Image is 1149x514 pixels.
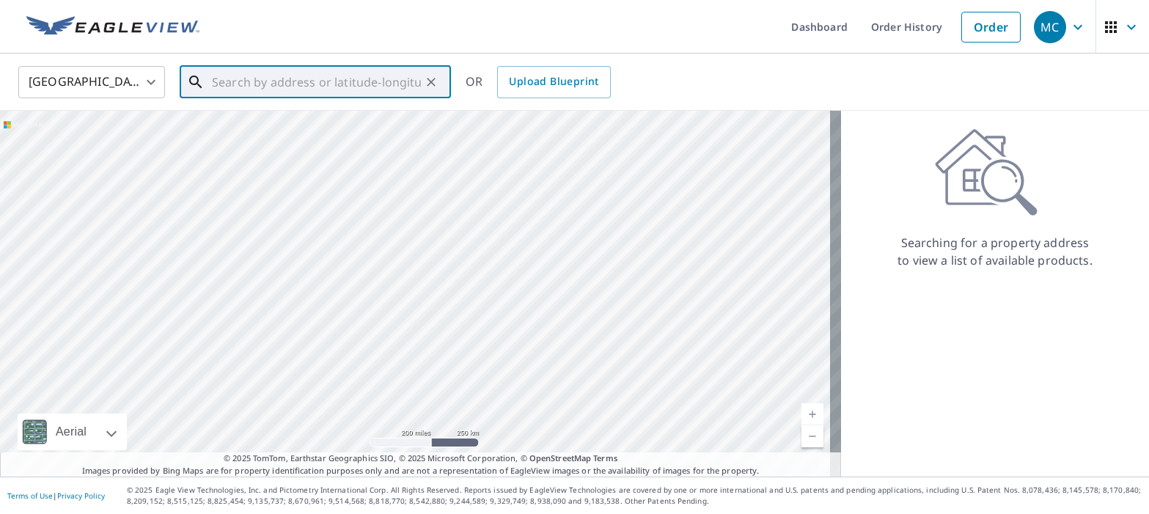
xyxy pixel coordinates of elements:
[51,414,91,450] div: Aerial
[801,425,823,447] a: Current Level 5, Zoom Out
[18,414,127,450] div: Aerial
[593,452,617,463] a: Terms
[509,73,598,91] span: Upload Blueprint
[7,491,105,500] p: |
[7,491,53,501] a: Terms of Use
[224,452,617,465] span: © 2025 TomTom, Earthstar Geographics SIO, © 2025 Microsoft Corporation, ©
[18,62,165,103] div: [GEOGRAPHIC_DATA]
[127,485,1142,507] p: © 2025 Eagle View Technologies, Inc. and Pictometry International Corp. All Rights Reserved. Repo...
[421,72,441,92] button: Clear
[961,12,1021,43] a: Order
[212,62,421,103] input: Search by address or latitude-longitude
[497,66,610,98] a: Upload Blueprint
[897,234,1093,269] p: Searching for a property address to view a list of available products.
[466,66,611,98] div: OR
[529,452,591,463] a: OpenStreetMap
[26,16,199,38] img: EV Logo
[57,491,105,501] a: Privacy Policy
[801,403,823,425] a: Current Level 5, Zoom In
[1034,11,1066,43] div: MC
